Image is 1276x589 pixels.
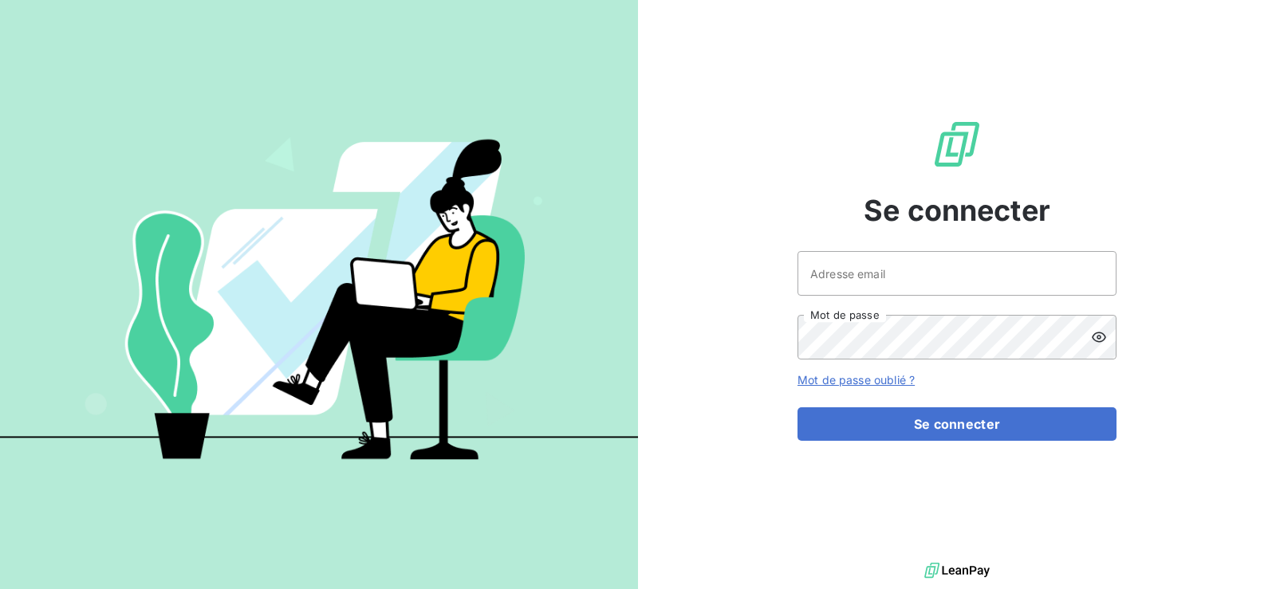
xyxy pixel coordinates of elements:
[864,189,1050,232] span: Se connecter
[931,119,983,170] img: Logo LeanPay
[797,251,1116,296] input: placeholder
[797,373,915,387] a: Mot de passe oublié ?
[924,559,990,583] img: logo
[797,407,1116,441] button: Se connecter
